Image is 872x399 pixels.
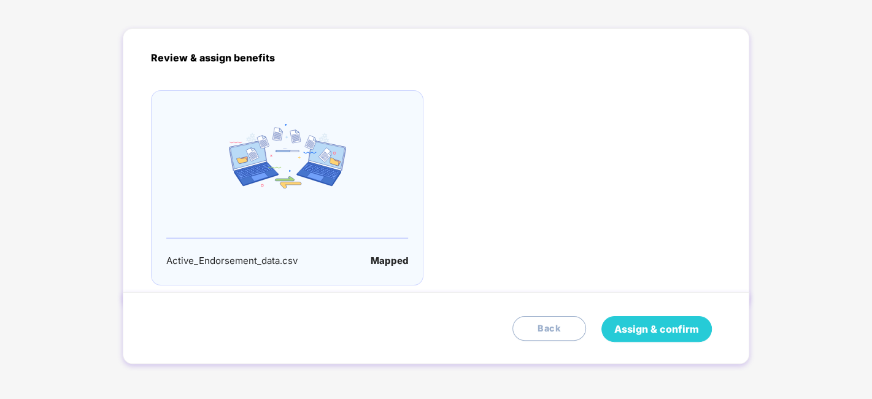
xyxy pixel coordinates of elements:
[614,322,699,337] span: Assign & confirm
[370,254,408,268] div: Mapped
[151,50,721,66] p: Review & assign benefits
[601,316,712,342] button: Assign & confirm
[512,316,586,341] button: Back
[229,124,346,188] img: email_icon
[166,254,298,268] div: Active_Endorsement_data.csv
[538,322,561,336] span: Back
